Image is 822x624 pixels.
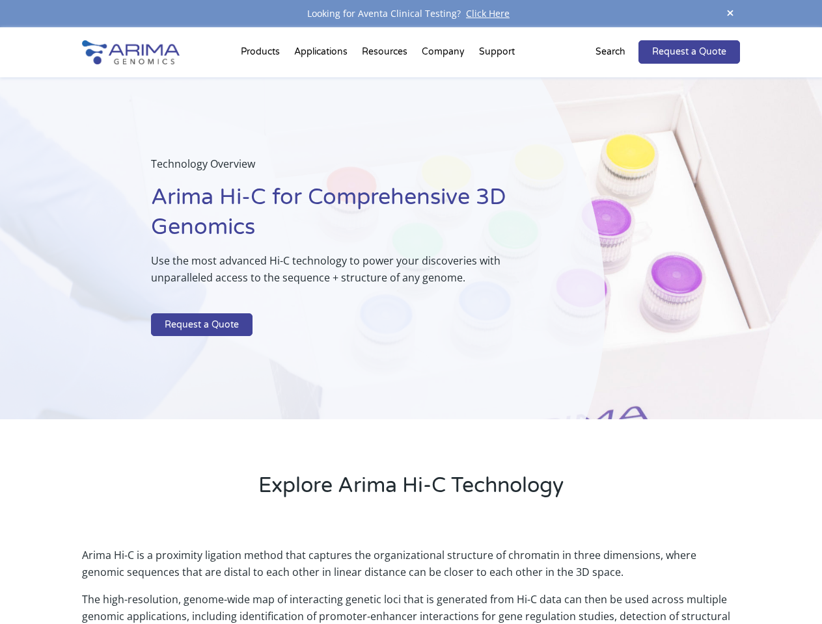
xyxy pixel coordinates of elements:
p: Search [596,44,625,60]
div: Looking for Aventa Clinical Testing? [82,5,739,22]
h1: Arima Hi-C for Comprehensive 3D Genomics [151,183,540,252]
p: Arima Hi-C is a proximity ligation method that captures the organizational structure of chromatin... [82,547,739,591]
h2: Explore Arima Hi-C Technology [82,471,739,510]
img: Arima-Genomics-logo [82,40,180,64]
a: Click Here [461,7,515,19]
p: Technology Overview [151,155,540,183]
a: Request a Quote [151,313,253,337]
p: Use the most advanced Hi-C technology to power your discoveries with unparalleled access to the s... [151,252,540,296]
a: Request a Quote [638,40,740,64]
